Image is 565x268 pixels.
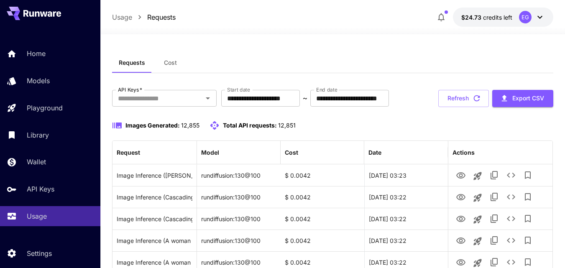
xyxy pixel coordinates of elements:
button: Export CSV [492,90,553,107]
div: 31 Aug, 2025 03:23 [364,164,448,186]
button: Refresh [438,90,489,107]
p: Models [27,76,50,86]
label: Start date [227,86,250,93]
span: Cost [164,59,177,66]
p: Settings [27,248,52,258]
button: View Image [453,210,469,227]
span: Images Generated: [125,122,180,129]
div: $ 0.0042 [281,164,364,186]
div: $ 0.0042 [281,208,364,230]
button: Add to library [519,232,536,249]
div: Request [117,149,140,156]
button: See details [503,232,519,249]
nav: breadcrumb [112,12,176,22]
button: Launch in playground [469,168,486,184]
p: Usage [27,211,47,221]
div: 31 Aug, 2025 03:22 [364,186,448,208]
button: Copy TaskUUID [486,232,503,249]
span: 12,851 [278,122,296,129]
div: $24.73245 [461,13,512,22]
label: End date [316,86,337,93]
div: 31 Aug, 2025 03:22 [364,208,448,230]
button: Add to library [519,167,536,184]
button: Launch in playground [469,233,486,250]
div: rundiffusion:130@100 [197,208,281,230]
label: API Keys [118,86,142,93]
div: rundiffusion:130@100 [197,164,281,186]
div: 31 Aug, 2025 03:22 [364,230,448,251]
button: See details [503,210,519,227]
span: 12,855 [181,122,199,129]
div: Actions [453,149,475,156]
button: Copy TaskUUID [486,189,503,205]
button: Add to library [519,189,536,205]
div: EG [519,11,532,23]
button: View Image [453,166,469,184]
p: Playground [27,103,63,113]
button: Launch in playground [469,189,486,206]
div: Date [368,149,381,156]
div: Click to copy prompt [117,230,192,251]
div: $ 0.0042 [281,230,364,251]
span: Requests [119,59,145,66]
button: $24.73245EG [453,8,553,27]
button: Launch in playground [469,211,486,228]
div: rundiffusion:130@100 [197,230,281,251]
button: See details [503,189,519,205]
p: Wallet [27,157,46,167]
button: Copy TaskUUID [486,210,503,227]
button: View Image [453,232,469,249]
button: See details [503,167,519,184]
div: $ 0.0042 [281,186,364,208]
p: API Keys [27,184,54,194]
div: Cost [285,149,298,156]
p: ~ [303,93,307,103]
div: rundiffusion:130@100 [197,186,281,208]
button: View Image [453,188,469,205]
a: Usage [112,12,132,22]
div: Click to copy prompt [117,208,192,230]
a: Requests [147,12,176,22]
p: Home [27,48,46,59]
div: Click to copy prompt [117,186,192,208]
p: Library [27,130,49,140]
button: Open [202,92,214,104]
span: $24.73 [461,14,483,21]
span: Total API requests: [223,122,277,129]
button: Add to library [519,210,536,227]
button: Copy TaskUUID [486,167,503,184]
span: credits left [483,14,512,21]
div: Click to copy prompt [117,165,192,186]
div: Model [201,149,219,156]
